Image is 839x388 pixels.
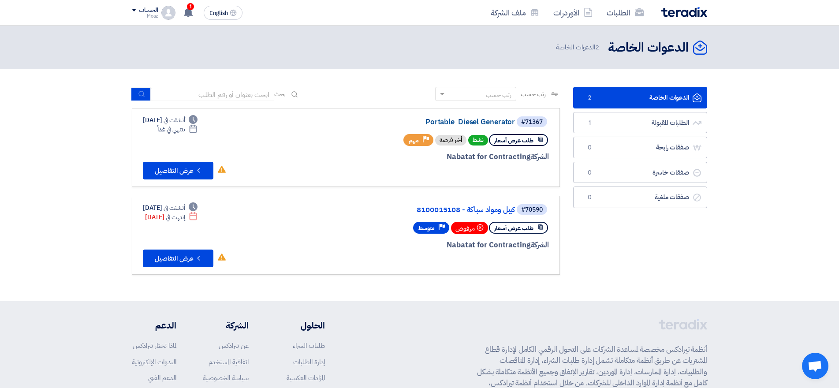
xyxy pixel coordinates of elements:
[584,119,595,127] span: 1
[339,118,515,126] a: Portable Diesel Generator
[209,357,249,367] a: اتفاقية المستخدم
[573,137,707,158] a: صفقات رابحة0
[203,319,249,332] li: الشركة
[293,357,325,367] a: إدارة الطلبات
[409,136,419,145] span: مهم
[337,239,549,251] div: Nabatat for Contracting
[209,10,228,16] span: English
[274,90,286,99] span: بحث
[600,2,651,23] a: الطلبات
[161,6,175,20] img: profile_test.png
[521,119,543,125] div: #71367
[802,353,828,379] div: Open chat
[187,3,194,10] span: 1
[164,116,185,125] span: أنشئت في
[584,143,595,152] span: 0
[418,224,435,232] span: متوسط
[484,2,546,23] a: ملف الشركة
[132,319,176,332] li: الدعم
[132,14,158,19] div: Moaz
[143,250,213,267] button: عرض التفاصيل
[203,373,249,383] a: سياسة الخصوصية
[521,90,546,99] span: رتب حسب
[166,213,185,222] span: إنتهت في
[468,135,488,145] span: نشط
[139,7,158,14] div: الحساب
[143,116,198,125] div: [DATE]
[151,88,274,101] input: ابحث بعنوان أو رقم الطلب
[486,90,511,100] div: رتب حسب
[145,213,198,222] div: [DATE]
[573,87,707,108] a: الدعوات الخاصة2
[584,93,595,102] span: 2
[148,373,176,383] a: الدعم الفني
[133,341,176,351] a: لماذا تختار تيرادكس
[167,125,185,134] span: ينتهي في
[494,224,533,232] span: طلب عرض أسعار
[546,2,600,23] a: الأوردرات
[157,125,198,134] div: غداً
[573,187,707,208] a: صفقات ملغية0
[595,42,599,52] span: 2
[556,42,601,52] span: الدعوات الخاصة
[573,112,707,134] a: الطلبات المقبولة1
[204,6,242,20] button: English
[275,319,325,332] li: الحلول
[530,239,549,250] span: الشركة
[530,151,549,162] span: الشركة
[661,7,707,17] img: Teradix logo
[164,203,185,213] span: أنشئت في
[219,341,249,351] a: عن تيرادكس
[293,341,325,351] a: طلبات الشراء
[287,373,325,383] a: المزادات العكسية
[339,206,515,214] a: كيبل ومواد سباكة - 8100015108
[132,357,176,367] a: الندوات الإلكترونية
[143,162,213,179] button: عرض التفاصيل
[143,203,198,213] div: [DATE]
[337,151,549,163] div: Nabatat for Contracting
[608,39,689,56] h2: الدعوات الخاصة
[451,222,488,234] div: مرفوض
[584,193,595,202] span: 0
[521,207,543,213] div: #70590
[584,168,595,177] span: 0
[435,135,466,145] div: أخر فرصة
[494,136,533,145] span: طلب عرض أسعار
[573,162,707,183] a: صفقات خاسرة0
